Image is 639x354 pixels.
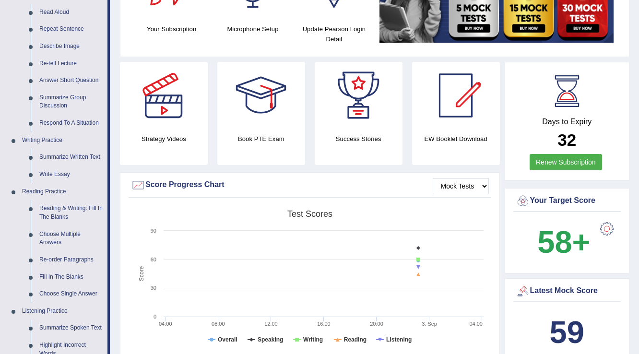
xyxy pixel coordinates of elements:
h4: Book PTE Exam [217,134,305,144]
a: Reading Practice [18,183,107,201]
text: 08:00 [212,321,225,327]
div: Your Target Score [516,194,619,208]
tspan: Test scores [287,209,332,219]
a: Reading & Writing: Fill In The Blanks [35,200,107,225]
h4: Success Stories [315,134,402,144]
tspan: Score [138,266,145,282]
text: 04:00 [469,321,483,327]
text: 90 [151,228,156,234]
a: Read Aloud [35,4,107,21]
a: Writing Practice [18,132,107,149]
h4: Microphone Setup [217,24,288,34]
h4: Days to Expiry [516,118,619,126]
text: 30 [151,285,156,291]
div: Score Progress Chart [131,178,489,192]
a: Describe Image [35,38,107,55]
a: Choose Single Answer [35,285,107,303]
h4: Your Subscription [136,24,207,34]
b: 58+ [537,224,590,260]
b: 59 [550,315,584,350]
a: Repeat Sentence [35,21,107,38]
text: 0 [154,314,156,319]
h4: Strategy Videos [120,134,208,144]
tspan: Speaking [258,336,283,343]
tspan: Listening [386,336,412,343]
h4: Update Pearson Login Detail [298,24,370,44]
a: Write Essay [35,166,107,183]
a: Answer Short Question [35,72,107,89]
tspan: Writing [303,336,323,343]
tspan: Overall [218,336,237,343]
a: Re-order Paragraphs [35,251,107,269]
a: Re-tell Lecture [35,55,107,72]
a: Summarize Written Text [35,149,107,166]
a: Summarize Group Discussion [35,89,107,115]
a: Respond To A Situation [35,115,107,132]
text: 60 [151,257,156,262]
a: Choose Multiple Answers [35,226,107,251]
tspan: 3. Sep [422,321,437,327]
a: Summarize Spoken Text [35,319,107,337]
text: 16:00 [317,321,331,327]
text: 12:00 [264,321,278,327]
text: 20:00 [370,321,383,327]
a: Fill In The Blanks [35,269,107,286]
tspan: Reading [344,336,367,343]
a: Listening Practice [18,303,107,320]
text: 04:00 [159,321,172,327]
a: Renew Subscription [530,154,602,170]
h4: EW Booklet Download [412,134,500,144]
b: 32 [557,130,576,149]
div: Latest Mock Score [516,284,619,298]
